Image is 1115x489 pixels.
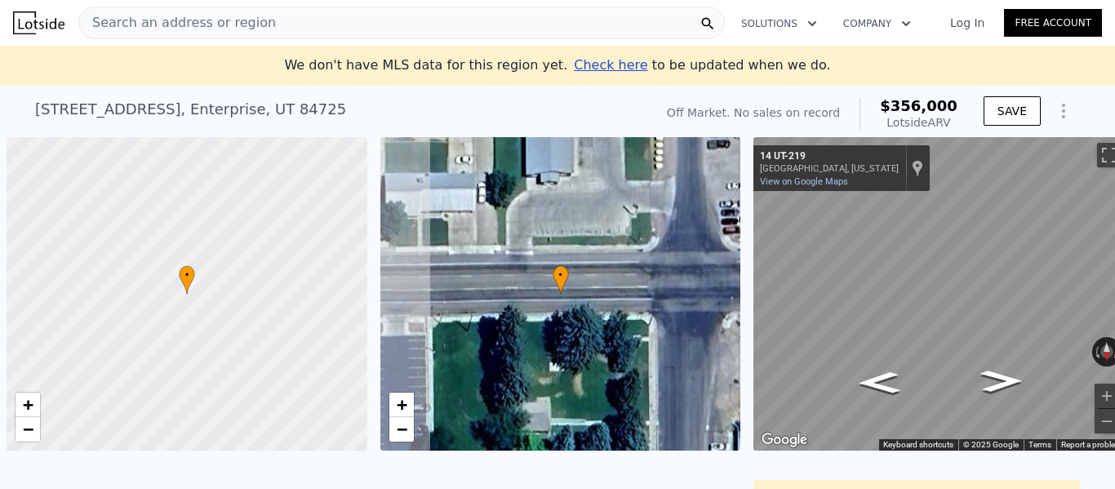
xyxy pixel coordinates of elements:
[179,265,195,294] div: •
[1004,9,1102,37] a: Free Account
[1028,440,1051,449] a: Terms (opens in new tab)
[1100,337,1113,367] button: Reset the view
[830,9,924,38] button: Company
[880,97,957,114] span: $356,000
[389,417,414,442] a: Zoom out
[757,429,811,451] a: Open this area in Google Maps (opens a new window)
[396,419,406,439] span: −
[16,393,40,417] a: Zoom in
[760,176,848,187] a: View on Google Maps
[757,429,811,451] img: Google
[284,56,830,75] div: We don't have MLS data for this region yet.
[912,159,923,177] a: Show location on map
[16,417,40,442] a: Zoom out
[574,56,830,75] div: to be updated when we do.
[760,150,899,163] div: 14 UT-219
[667,104,840,121] div: Off Market. No sales on record
[23,394,33,415] span: +
[553,268,569,282] span: •
[880,114,957,131] div: Lotside ARV
[79,13,276,33] span: Search an address or region
[931,15,1004,31] a: Log In
[883,439,953,451] button: Keyboard shortcuts
[841,367,918,398] path: Go East, UT-219
[23,419,33,439] span: −
[963,440,1019,449] span: © 2025 Google
[179,268,195,282] span: •
[389,393,414,417] a: Zoom in
[728,9,830,38] button: Solutions
[963,365,1041,397] path: Go West, UT-219
[13,11,64,34] img: Lotside
[553,265,569,294] div: •
[396,394,406,415] span: +
[1092,337,1101,367] button: Rotate counterclockwise
[35,98,346,121] div: [STREET_ADDRESS] , Enterprise , UT 84725
[1047,95,1080,127] button: Show Options
[760,163,899,174] div: [GEOGRAPHIC_DATA], [US_STATE]
[984,96,1041,126] button: SAVE
[574,57,647,73] span: Check here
